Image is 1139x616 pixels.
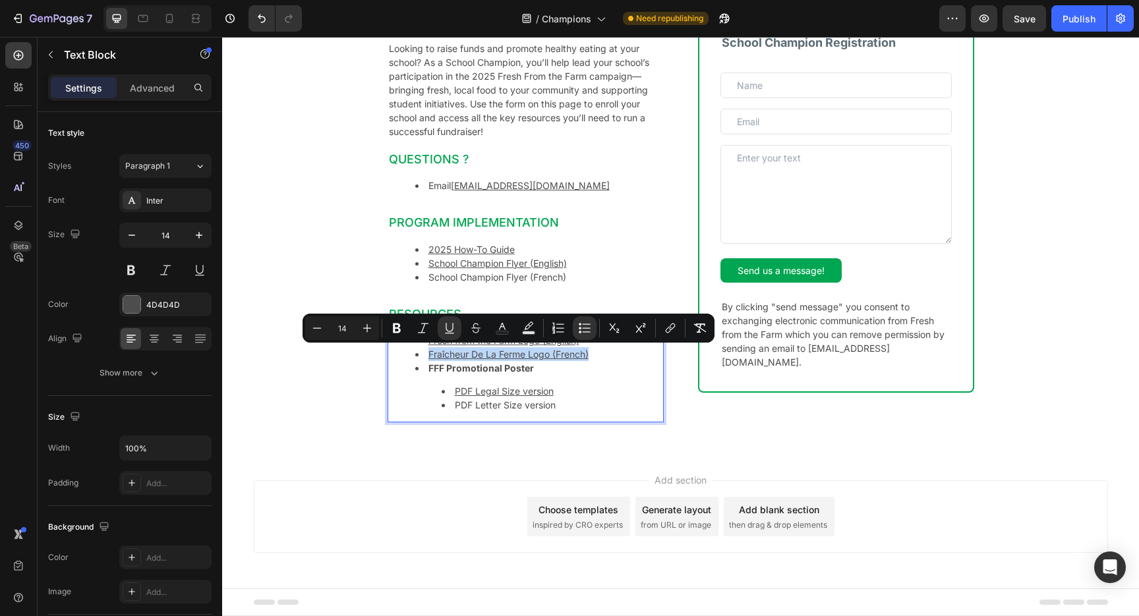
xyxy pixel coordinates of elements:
u: Fraîcheur De La Ferme Logo (French) [206,312,366,323]
p: 7 [86,11,92,26]
div: Color [48,551,69,563]
div: Align [48,330,85,348]
div: Publish [1063,12,1095,26]
li: School Champion Flyer (French) [193,233,440,247]
div: Open Intercom Messenger [1094,551,1126,583]
div: Background [48,518,112,536]
span: Need republishing [636,13,703,24]
strong: FFF Promotional Poster [206,325,312,337]
div: Generate layout [420,466,489,480]
div: Inter [146,195,208,207]
span: Paragraph 1 [125,160,170,172]
a: Fresh from the Farm Logo (English) [206,298,357,309]
button: Send us a message! [498,221,620,246]
div: Undo/Redo [248,5,302,32]
div: 4D4D4D [146,299,208,311]
button: Save [1003,5,1046,32]
a: [EMAIL_ADDRESS][DOMAIN_NAME] [229,143,388,154]
button: Paragraph 1 [119,154,212,178]
a: School Champion Flyer (English) [206,221,345,232]
div: Send us a message! [515,227,602,240]
div: Color [48,298,69,310]
div: 450 [13,140,32,151]
div: Choose templates [316,466,396,480]
p: Settings [65,81,102,95]
div: Text style [48,127,84,139]
div: Rich Text Editor. Editing area: main [165,286,442,385]
span: inspired by CRO experts [310,482,401,494]
span: then drag & drop elements [507,482,605,494]
span: Save [1014,13,1036,24]
div: Rich Text Editor. Editing area: main [165,195,442,258]
div: Add... [146,552,208,564]
span: Add section [427,436,490,450]
a: 2025 How-To Guide [206,207,293,218]
span: Champions [542,12,591,26]
div: Padding [48,477,78,489]
p: Text Block [64,47,176,63]
input: Name [498,36,730,61]
button: 7 [5,5,98,32]
div: Editor contextual toolbar [303,314,715,343]
div: Add... [146,478,208,490]
div: Font [48,194,65,206]
div: Width [48,442,70,454]
button: Show more [48,361,212,385]
div: Beta [10,241,32,252]
div: Image [48,586,71,598]
div: Add blank section [517,466,597,480]
li: PDF Letter Size version [219,361,440,375]
input: Auto [120,436,211,460]
iframe: Design area [222,37,1139,616]
h2: RESOURCES [165,268,442,286]
h2: PROGRAM IMPLEMENTATION [165,177,442,194]
p: Advanced [130,81,175,95]
div: Size [48,226,83,244]
p: By clicking "send message" you consent to exchanging electronic communication from Fresh from the... [500,263,728,332]
div: Size [48,408,83,426]
span: from URL or image [419,482,489,494]
div: Show more [100,366,161,379]
div: Add... [146,586,208,598]
span: / [536,12,539,26]
button: Publish [1051,5,1107,32]
input: Email [498,72,730,98]
a: PDF Legal Size version [233,349,332,360]
div: Styles [48,160,71,172]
